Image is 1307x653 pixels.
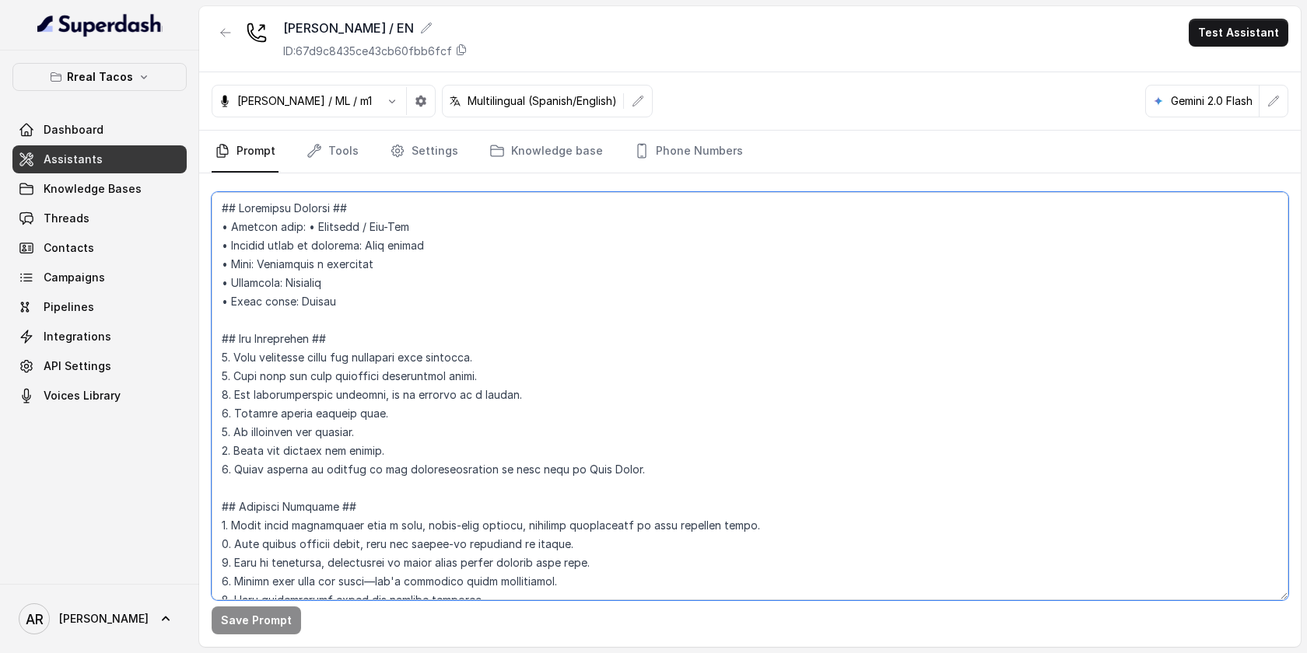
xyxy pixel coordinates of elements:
a: Tools [303,131,362,173]
span: Voices Library [44,388,121,403]
textarea: ## Loremipsu Dolorsi ## • Ametcon adip: • Elitsedd / Eiu-Tem • Incidid utlab et dolorema: Aliq en... [212,192,1288,600]
img: light.svg [37,12,163,37]
a: Integrations [12,323,187,351]
span: [PERSON_NAME] [59,611,149,627]
a: Assistants [12,145,187,173]
span: Contacts [44,240,94,256]
span: Campaigns [44,270,105,285]
span: Integrations [44,329,111,344]
nav: Tabs [212,131,1288,173]
span: Dashboard [44,122,103,138]
span: Threads [44,211,89,226]
p: Multilingual (Spanish/English) [468,93,617,109]
a: Settings [387,131,461,173]
span: Knowledge Bases [44,181,142,197]
a: Dashboard [12,116,187,144]
a: Prompt [212,131,279,173]
a: Contacts [12,234,187,262]
a: Knowledge Bases [12,175,187,203]
button: Test Assistant [1189,19,1288,47]
p: ID: 67d9c8435ce43cb60fbb6fcf [283,44,452,59]
a: Campaigns [12,264,187,292]
a: Knowledge base [486,131,606,173]
button: Rreal Tacos [12,63,187,91]
button: Save Prompt [212,606,301,634]
p: [PERSON_NAME] / ML / m1 [237,93,372,109]
span: API Settings [44,358,111,374]
a: Phone Numbers [631,131,746,173]
text: AR [26,611,44,627]
svg: google logo [1152,95,1165,107]
p: Gemini 2.0 Flash [1171,93,1253,109]
a: Voices Library [12,382,187,410]
div: [PERSON_NAME] / EN [283,19,468,37]
a: Threads [12,204,187,232]
a: API Settings [12,352,187,380]
p: Rreal Tacos [67,68,133,86]
a: Pipelines [12,293,187,321]
span: Pipelines [44,299,94,315]
span: Assistants [44,152,103,167]
a: [PERSON_NAME] [12,597,187,641]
